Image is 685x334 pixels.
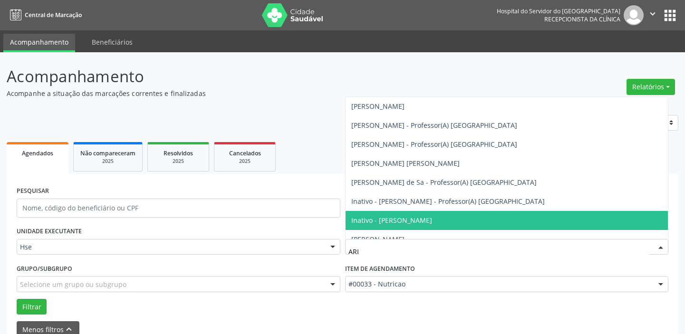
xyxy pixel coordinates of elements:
[351,216,432,225] span: Inativo - [PERSON_NAME]
[85,34,139,50] a: Beneficiários
[7,88,477,98] p: Acompanhe a situação das marcações correntes e finalizadas
[20,242,321,252] span: Hse
[17,299,47,315] button: Filtrar
[80,158,135,165] div: 2025
[544,15,620,23] span: Recepcionista da clínica
[7,65,477,88] p: Acompanhamento
[345,261,415,276] label: Item de agendamento
[624,5,644,25] img: img
[348,279,649,289] span: #00033 - Nutricao
[351,178,537,187] span: [PERSON_NAME] de Sa - Professor(A) [GEOGRAPHIC_DATA]
[351,235,405,244] span: [PERSON_NAME]
[351,121,517,130] span: [PERSON_NAME] - Professor(A) [GEOGRAPHIC_DATA]
[17,184,49,199] label: PESQUISAR
[80,149,135,157] span: Não compareceram
[229,149,261,157] span: Cancelados
[647,9,658,19] i: 
[17,261,72,276] label: Grupo/Subgrupo
[20,279,126,289] span: Selecione um grupo ou subgrupo
[25,11,82,19] span: Central de Marcação
[348,242,649,261] input: Selecione um profissional
[497,7,620,15] div: Hospital do Servidor do [GEOGRAPHIC_DATA]
[154,158,202,165] div: 2025
[17,199,340,218] input: Nome, código do beneficiário ou CPF
[164,149,193,157] span: Resolvidos
[221,158,269,165] div: 2025
[351,140,517,149] span: [PERSON_NAME] - Professor(A) [GEOGRAPHIC_DATA]
[351,197,545,206] span: Inativo - [PERSON_NAME] - Professor(A) [GEOGRAPHIC_DATA]
[17,224,82,239] label: UNIDADE EXECUTANTE
[662,7,678,24] button: apps
[22,149,53,157] span: Agendados
[351,102,405,111] span: [PERSON_NAME]
[351,159,460,168] span: [PERSON_NAME] [PERSON_NAME]
[3,34,75,52] a: Acompanhamento
[627,79,675,95] button: Relatórios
